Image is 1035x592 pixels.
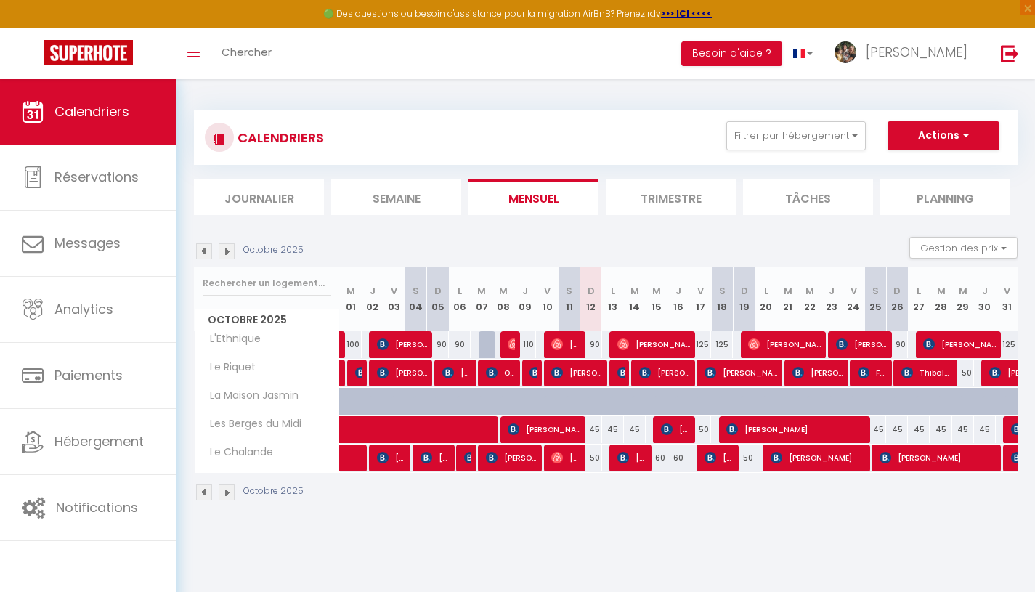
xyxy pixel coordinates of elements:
[792,359,843,386] span: [PERSON_NAME]
[667,267,689,331] th: 16
[805,284,814,298] abbr: M
[923,331,996,358] span: [PERSON_NAME]
[880,179,1010,215] li: Planning
[908,267,930,331] th: 27
[617,331,690,358] span: [PERSON_NAME]
[54,432,144,450] span: Hébergement
[864,267,886,331] th: 25
[901,359,952,386] span: Thibald Saux
[726,415,864,443] span: [PERSON_NAME]
[697,284,704,298] abbr: V
[952,267,974,331] th: 29
[743,179,873,215] li: Tâches
[508,331,515,358] span: [PERSON_NAME]
[602,267,624,331] th: 13
[689,331,711,358] div: 125
[1001,44,1019,62] img: logout
[449,267,471,331] th: 06
[661,415,690,443] span: [PERSON_NAME]
[719,284,726,298] abbr: S
[580,331,602,358] div: 90
[486,444,537,471] span: [PERSON_NAME]
[917,284,921,298] abbr: L
[888,121,999,150] button: Actions
[681,41,782,66] button: Besoin d'aide ?
[711,331,733,358] div: 125
[508,415,580,443] span: [PERSON_NAME]
[377,331,428,358] span: [PERSON_NAME]
[764,284,768,298] abbr: L
[836,331,887,358] span: [PERSON_NAME]
[197,331,264,347] span: L'Ethnique
[355,359,362,386] span: [PERSON_NAME]
[930,267,951,331] th: 28
[611,284,615,298] abbr: L
[449,331,471,358] div: 90
[864,416,886,443] div: 45
[234,121,324,154] h3: CALENDRIERS
[617,359,625,386] span: [PERSON_NAME]
[54,168,139,186] span: Réservations
[675,284,681,298] abbr: J
[211,28,283,79] a: Chercher
[442,359,471,386] span: [PERSON_NAME]
[54,300,113,318] span: Analytics
[893,284,901,298] abbr: D
[421,444,450,471] span: [PERSON_NAME]
[733,267,755,331] th: 19
[667,445,689,471] div: 60
[886,416,908,443] div: 45
[54,234,121,252] span: Messages
[784,284,792,298] abbr: M
[959,284,967,298] abbr: M
[689,416,711,443] div: 50
[580,267,602,331] th: 12
[370,284,376,298] abbr: J
[544,284,551,298] abbr: V
[661,7,712,20] a: >>> ICI <<<<
[197,445,277,461] span: Le Chalande
[880,444,996,471] span: [PERSON_NAME]
[464,444,471,471] span: [PERSON_NAME]
[652,284,661,298] abbr: M
[606,179,736,215] li: Trimestre
[471,267,492,331] th: 07
[974,416,996,443] div: 45
[331,179,461,215] li: Semaine
[536,267,558,331] th: 10
[705,444,734,471] span: [PERSON_NAME]
[777,267,799,331] th: 21
[195,309,339,331] span: Octobre 2025
[835,41,856,63] img: ...
[492,267,514,331] th: 08
[566,284,572,298] abbr: S
[580,445,602,471] div: 50
[197,360,259,376] span: Le Riquet
[434,284,442,298] abbr: D
[529,359,537,386] span: [PERSON_NAME]
[996,267,1018,331] th: 31
[639,359,690,386] span: [PERSON_NAME]
[551,359,602,386] span: [PERSON_NAME]
[427,331,449,358] div: 90
[340,331,347,359] a: [PERSON_NAME]
[197,388,302,404] span: La Maison Jasmin
[588,284,595,298] abbr: D
[377,359,428,386] span: [PERSON_NAME]
[197,416,305,432] span: Les Berges du Midi
[858,359,887,386] span: Fontaine Segolen
[243,243,304,257] p: Octobre 2025
[391,284,397,298] abbr: V
[630,284,639,298] abbr: M
[909,237,1018,259] button: Gestion des prix
[203,270,331,296] input: Rechercher un logement...
[54,366,123,384] span: Paiements
[340,267,362,331] th: 01
[468,179,598,215] li: Mensuel
[829,284,835,298] abbr: J
[872,284,879,298] abbr: S
[222,44,272,60] span: Chercher
[56,498,138,516] span: Notifications
[551,444,580,471] span: [PERSON_NAME]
